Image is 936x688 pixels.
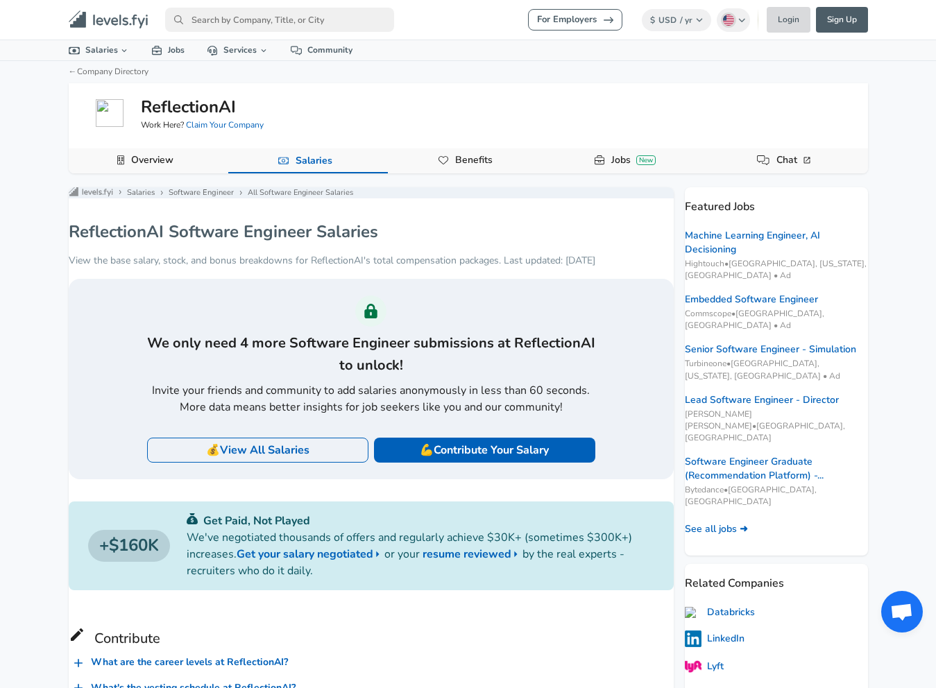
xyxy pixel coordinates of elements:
[141,119,264,131] span: Work Here?
[69,650,293,676] a: What are the career levels at ReflectionAI?
[52,6,885,34] nav: primary
[685,187,868,215] p: Featured Jobs
[685,605,755,619] a: Databricks
[165,8,394,32] input: Search by Company, Title, or City
[488,442,549,458] span: Your Salary
[187,513,654,529] p: Get Paid, Not Played
[685,258,868,282] span: Hightouch • [GEOGRAPHIC_DATA], [US_STATE], [GEOGRAPHIC_DATA] • Ad
[374,438,595,463] a: 💪Contribute Your Salary
[685,308,868,332] span: Commscope • [GEOGRAPHIC_DATA], [GEOGRAPHIC_DATA] • Ad
[140,40,196,60] a: Jobs
[685,293,818,307] a: Embedded Software Engineer
[606,148,661,172] a: JobsNew
[771,148,819,172] a: Chat
[685,455,868,483] a: Software Engineer Graduate (Recommendation Platform) -...
[88,530,170,562] a: $160K
[147,438,368,463] a: 💰View All Salaries
[420,442,549,458] p: 💪 Contribute
[58,40,141,60] a: Salaries
[642,9,712,31] button: $USD/ yr
[717,8,750,32] button: English (US)
[186,119,264,130] a: Claim Your Company
[658,15,677,26] span: USD
[685,343,856,356] a: Senior Software Engineer - Simulation
[450,148,498,172] a: Benefits
[237,546,384,562] a: Get your salary negotiated
[685,658,701,675] img: 6fXDy13.png
[206,442,309,458] p: 💰 View All
[69,66,148,77] a: ←Company Directory
[650,15,655,26] span: $
[96,99,124,127] img: reflection.ai
[169,187,234,198] a: Software Engineer
[685,358,868,381] span: Turbineone • [GEOGRAPHIC_DATA], [US_STATE], [GEOGRAPHIC_DATA] • Ad
[685,658,724,675] a: Lyft
[147,382,595,415] p: Invite your friends and community to add salaries anonymously in less than 60 seconds. More data ...
[528,9,622,31] a: For Employers
[290,149,338,173] a: Salaries
[680,15,692,26] span: / yr
[423,546,522,562] a: resume reviewed
[685,393,839,407] a: Lead Software Engineer - Director
[685,564,868,592] p: Related Companies
[248,187,353,199] p: All Software Engineer Salaries
[69,221,378,243] h1: ReflectionAI Software Engineer Salaries
[268,442,309,458] span: Salaries
[187,513,198,524] img: svg+xml;base64,PHN2ZyB4bWxucz0iaHR0cDovL3d3dy53My5vcmcvMjAwMC9zdmciIGZpbGw9IiMwYzU0NjAiIHZpZXdCb3...
[147,332,595,377] h3: We only need 4 more Software Engineer submissions at ReflectionAI to unlock!
[636,155,656,165] div: New
[685,484,868,508] span: Bytedance • [GEOGRAPHIC_DATA], [GEOGRAPHIC_DATA]
[685,409,868,444] span: [PERSON_NAME] [PERSON_NAME] • [GEOGRAPHIC_DATA], [GEOGRAPHIC_DATA]
[767,7,810,33] a: Login
[723,15,734,26] img: English (US)
[816,7,868,33] a: Sign Up
[196,40,280,60] a: Services
[69,148,868,173] div: Company Data Navigation
[126,148,179,172] a: Overview
[685,229,868,257] a: Machine Learning Engineer, AI Decisioning
[69,626,674,650] h6: Contribute
[280,40,364,60] a: Community
[685,522,748,536] a: See all jobs ➜
[187,529,654,579] p: We've negotiated thousands of offers and regularly achieve $30K+ (sometimes $300K+) increases. or...
[685,607,701,618] img: databricks.com
[141,95,236,119] h5: ReflectionAI
[881,591,923,633] div: Open chat
[127,187,155,198] a: Salaries
[685,630,744,647] a: LinkedIn
[685,630,701,647] img: PI4nBLw.png
[69,254,674,268] p: View the base salary, stock, and bonus breakdowns for ReflectionAI's total compensation packages....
